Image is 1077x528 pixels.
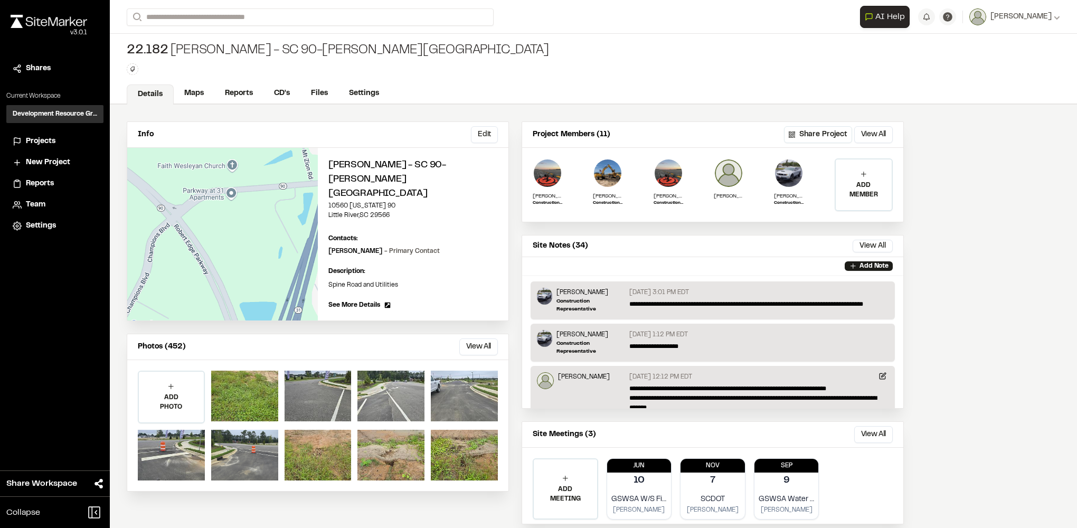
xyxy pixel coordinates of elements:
[759,505,815,515] p: [PERSON_NAME]
[875,11,905,23] span: AI Help
[969,8,986,25] img: User
[13,109,97,119] h3: Development Resource Group
[860,6,910,28] button: Open AI Assistant
[990,11,1052,23] span: [PERSON_NAME]
[607,461,672,470] p: Jun
[774,192,804,200] p: [PERSON_NAME]
[533,240,588,252] p: Site Notes (34)
[26,157,70,168] span: New Project
[138,129,154,140] p: Info
[6,506,40,519] span: Collapse
[681,461,745,470] p: Nov
[328,280,498,290] p: Spine Road and Utilities
[127,8,146,26] button: Search
[556,330,625,340] p: [PERSON_NAME]
[836,181,892,200] p: ADD MEMBER
[710,474,715,488] p: 7
[629,330,688,340] p: [DATE] 1:12 PM EDT
[629,288,689,297] p: [DATE] 3:01 PM EDT
[654,158,683,188] img: Zach Thompson
[384,249,440,254] span: - Primary Contact
[328,158,498,201] h2: [PERSON_NAME] - SC 90-[PERSON_NAME][GEOGRAPHIC_DATA]
[263,83,300,103] a: CD's
[859,261,889,271] p: Add Note
[533,192,562,200] p: [PERSON_NAME]
[13,199,97,211] a: Team
[459,338,498,355] button: View All
[654,192,683,200] p: [PERSON_NAME]
[328,267,498,276] p: Description:
[533,200,562,206] p: Construction Manager
[556,297,625,313] p: Construction Representative
[471,126,498,143] button: Edit
[11,15,87,28] img: rebrand.png
[537,288,552,305] img: Timothy Clark
[754,461,819,470] p: Sep
[556,288,625,297] p: [PERSON_NAME]
[853,240,893,252] button: View All
[300,83,338,103] a: Files
[139,393,204,412] p: ADD PHOTO
[611,494,667,505] p: GSWSA W/S Final Inspection
[127,63,138,75] button: Edit Tags
[13,136,97,147] a: Projects
[784,126,852,143] button: Share Project
[714,192,743,200] p: [PERSON_NAME]
[26,178,54,190] span: Reports
[537,330,552,347] img: Timothy Clark
[558,372,610,382] p: [PERSON_NAME]
[774,158,804,188] img: Timothy Clark
[13,63,97,74] a: Shares
[533,429,596,440] p: Site Meetings (3)
[328,300,380,310] span: See More Details
[127,84,174,105] a: Details
[783,474,790,488] p: 9
[969,8,1060,25] button: [PERSON_NAME]
[11,28,87,37] div: Oh geez...please don't...
[214,83,263,103] a: Reports
[26,220,56,232] span: Settings
[26,136,55,147] span: Projects
[593,158,622,188] img: Ross Edwards
[138,341,186,353] p: Photos (452)
[854,426,893,443] button: View All
[328,201,498,211] p: 10560 [US_STATE] 90
[6,477,77,490] span: Share Workspace
[860,6,914,28] div: Open AI Assistant
[26,199,45,211] span: Team
[534,485,597,504] p: ADD MEETING
[593,192,622,200] p: [PERSON_NAME]
[328,247,440,256] p: [PERSON_NAME]
[127,42,168,59] span: 22.182
[26,63,51,74] span: Shares
[774,200,804,206] p: Construction Representative
[537,372,554,389] img: Spencer Harrelson
[654,200,683,206] p: Construction Manager
[714,158,743,188] img: Spencer Harrelson
[328,211,498,220] p: Little River , SC 29566
[854,126,893,143] button: View All
[556,340,625,355] p: Construction Representative
[759,494,815,505] p: GSWSA Water and Sewer Pre-Con
[685,494,741,505] p: SCDOT
[127,42,549,59] div: [PERSON_NAME] - SC 90-[PERSON_NAME][GEOGRAPHIC_DATA]
[685,505,741,515] p: [PERSON_NAME]
[533,158,562,188] img: Zach Thompson
[328,234,358,243] p: Contacts:
[13,178,97,190] a: Reports
[533,129,610,140] p: Project Members (11)
[629,372,692,382] p: [DATE] 12:12 PM EDT
[634,474,645,488] p: 10
[13,157,97,168] a: New Project
[593,200,622,206] p: Construction Representative
[174,83,214,103] a: Maps
[338,83,390,103] a: Settings
[611,505,667,515] p: [PERSON_NAME]
[6,91,103,101] p: Current Workspace
[13,220,97,232] a: Settings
